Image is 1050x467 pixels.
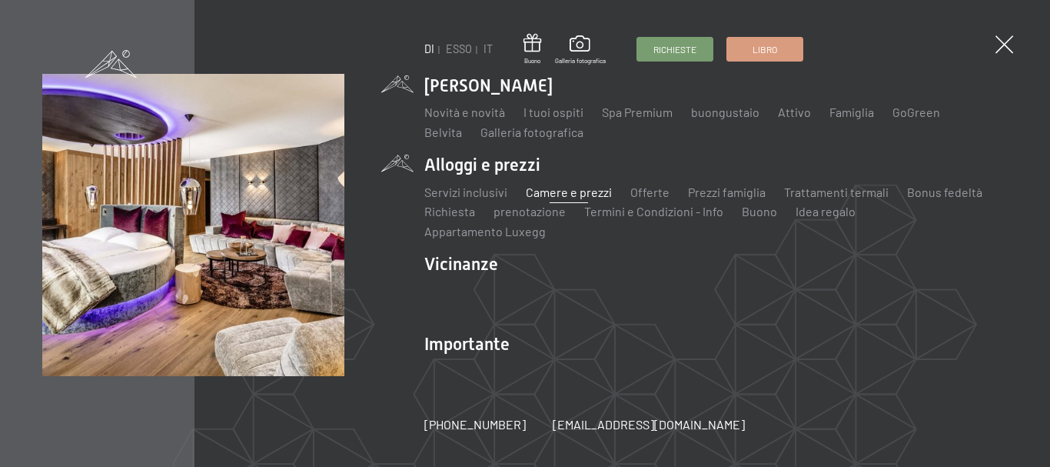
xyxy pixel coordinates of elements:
a: Belvita [424,125,462,139]
a: ESSO [446,42,472,55]
a: Galleria fotografica [555,35,606,65]
a: Servizi inclusivi [424,185,507,199]
font: Libro [753,44,777,55]
a: I tuoi ospiti [523,105,583,119]
font: Richieste [653,44,696,55]
a: Novità e novità [424,105,505,119]
a: Appartamento Luxegg [424,224,546,239]
a: Richiesta [424,204,475,218]
a: Libro [727,38,802,61]
font: Buono [524,57,540,65]
a: Richieste [637,38,713,61]
a: Galleria fotografica [480,125,583,139]
a: Buono [742,204,777,218]
a: Termini e Condizioni - Info [584,204,723,218]
a: Attivo [778,105,811,119]
a: Camere e prezzi [526,185,612,199]
a: Bonus fedeltà [907,185,982,199]
a: GoGreen [892,105,940,119]
a: prenotazione [493,204,566,218]
font: Galleria fotografica [555,57,606,65]
a: Famiglia [829,105,874,119]
a: Spa Premium [602,105,673,119]
a: DI [424,42,434,55]
a: buongustaio [691,105,759,119]
a: Idea regalo [796,204,856,218]
a: Prezzi famiglia [688,185,766,199]
a: IT [483,42,493,55]
a: Offerte [630,185,670,199]
font: [PHONE_NUMBER] [424,417,526,432]
a: Buono [523,34,541,65]
a: [PHONE_NUMBER] [424,416,526,433]
a: Trattamenti termali [784,185,889,199]
font: [EMAIL_ADDRESS][DOMAIN_NAME] [553,417,745,432]
a: [EMAIL_ADDRESS][DOMAIN_NAME] [553,416,745,433]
